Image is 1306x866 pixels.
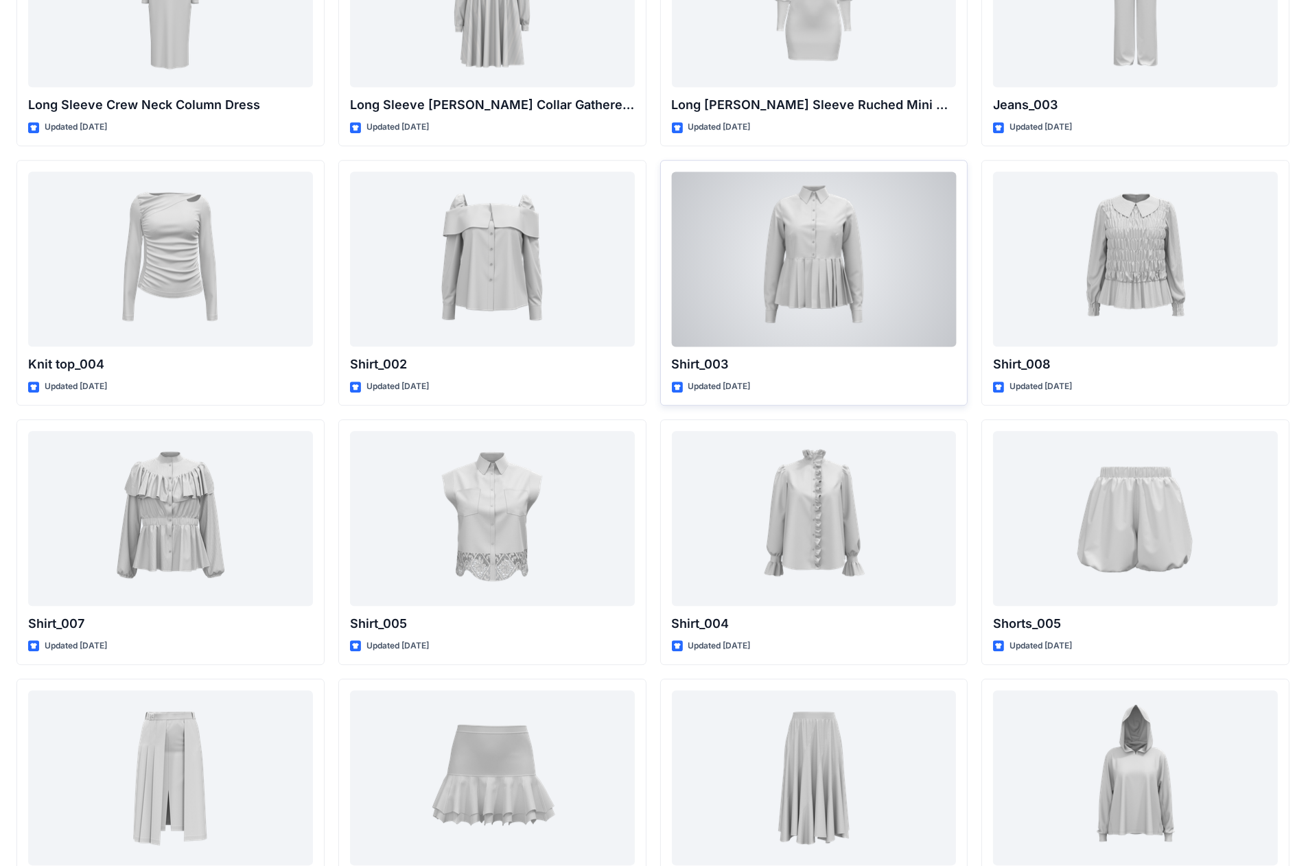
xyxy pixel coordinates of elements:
[672,355,957,374] p: Shirt_003
[688,120,751,134] p: Updated [DATE]
[672,431,957,606] a: Shirt_004
[350,355,635,374] p: Shirt_002
[993,431,1278,606] a: Shorts_005
[366,639,429,653] p: Updated [DATE]
[993,355,1278,374] p: Shirt_008
[28,95,313,115] p: Long Sleeve Crew Neck Column Dress
[366,120,429,134] p: Updated [DATE]
[350,690,635,865] a: Skirt_008
[350,95,635,115] p: Long Sleeve [PERSON_NAME] Collar Gathered Waist Dress
[1010,120,1072,134] p: Updated [DATE]
[672,172,957,347] a: Shirt_003
[28,172,313,347] a: Knit top_004
[45,120,107,134] p: Updated [DATE]
[672,95,957,115] p: Long [PERSON_NAME] Sleeve Ruched Mini Dress
[688,379,751,394] p: Updated [DATE]
[350,614,635,633] p: Shirt_005
[688,639,751,653] p: Updated [DATE]
[993,614,1278,633] p: Shorts_005
[672,690,957,865] a: Skirt_009
[28,431,313,606] a: Shirt_007
[366,379,429,394] p: Updated [DATE]
[993,690,1278,865] a: Sweatshirt_005
[45,379,107,394] p: Updated [DATE]
[993,95,1278,115] p: Jeans_003
[1010,379,1072,394] p: Updated [DATE]
[28,355,313,374] p: Knit top_004
[672,614,957,633] p: Shirt_004
[28,690,313,865] a: Skirt_007
[350,172,635,347] a: Shirt_002
[28,614,313,633] p: Shirt_007
[45,639,107,653] p: Updated [DATE]
[350,431,635,606] a: Shirt_005
[1010,639,1072,653] p: Updated [DATE]
[993,172,1278,347] a: Shirt_008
